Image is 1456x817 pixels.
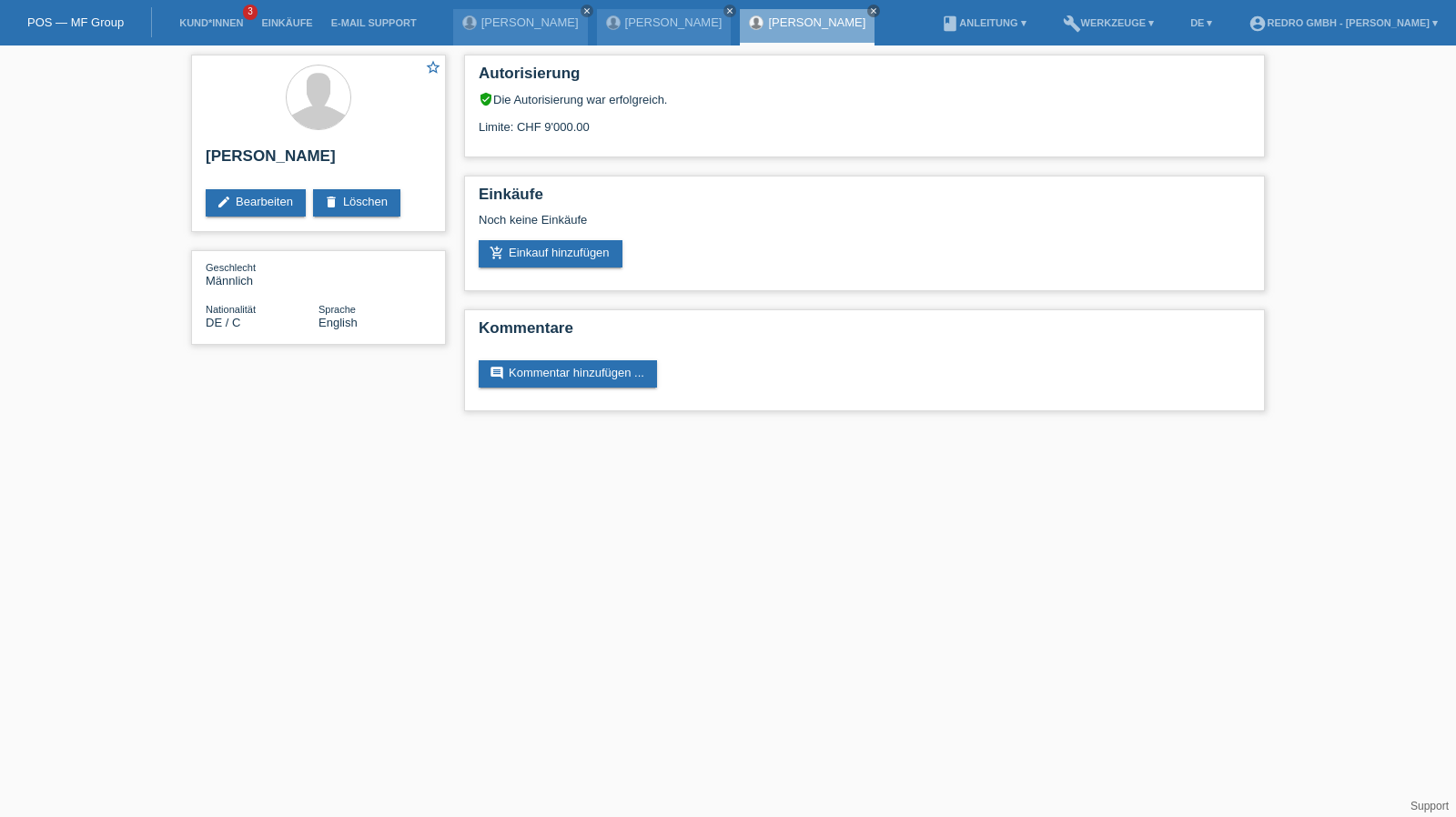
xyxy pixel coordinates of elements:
[479,92,1250,106] div: Die Autorisierung war erfolgreich.
[206,147,431,175] h2: [PERSON_NAME]
[1181,17,1221,28] a: DE ▾
[479,106,1250,134] div: Limite: CHF 9'000.00
[206,189,306,217] a: editBearbeiten
[206,260,318,287] div: Männlich
[1410,800,1449,812] a: Support
[1063,15,1081,33] i: build
[252,17,321,28] a: Einkäufe
[243,5,258,20] span: 3
[206,316,240,329] span: Deutschland / C / 01.12.2021
[768,15,865,29] a: [PERSON_NAME]
[479,240,622,267] a: add_shopping_cartEinkauf hinzufügen
[324,195,339,209] i: delete
[479,92,493,106] i: verified_user
[313,189,400,217] a: deleteLöschen
[481,15,579,29] a: [PERSON_NAME]
[318,316,358,329] span: English
[941,15,959,33] i: book
[581,5,593,17] a: close
[479,213,1250,240] div: Noch keine Einkäufe
[206,304,256,315] span: Nationalität
[932,17,1035,28] a: bookAnleitung ▾
[217,195,231,209] i: edit
[723,5,736,17] a: close
[582,6,591,15] i: close
[479,319,1250,347] h2: Kommentare
[425,59,441,76] i: star_border
[869,6,878,15] i: close
[27,15,124,29] a: POS — MF Group
[1249,15,1267,33] i: account_circle
[1054,17,1164,28] a: buildWerkzeuge ▾
[1239,17,1447,28] a: account_circleRedro GmbH - [PERSON_NAME] ▾
[479,186,1250,213] h2: Einkäufe
[479,65,1250,92] h2: Autorisierung
[425,59,441,78] a: star_border
[625,15,723,29] a: [PERSON_NAME]
[490,366,504,380] i: comment
[867,5,880,17] a: close
[725,6,734,15] i: close
[318,304,356,315] span: Sprache
[206,262,256,273] span: Geschlecht
[490,246,504,260] i: add_shopping_cart
[479,360,657,388] a: commentKommentar hinzufügen ...
[170,17,252,28] a: Kund*innen
[322,17,426,28] a: E-Mail Support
